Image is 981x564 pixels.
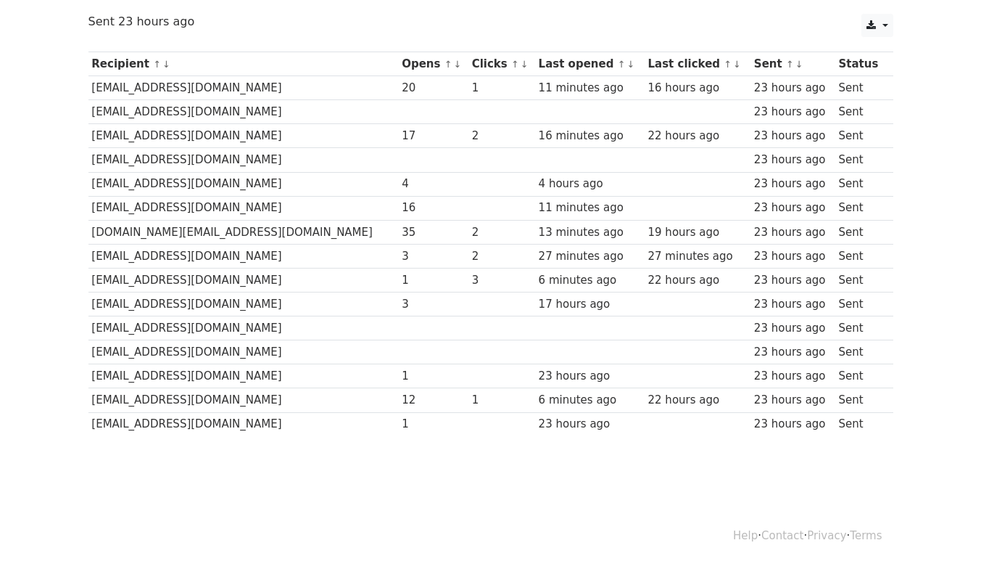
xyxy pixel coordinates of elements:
[645,52,750,76] th: Last clicked
[908,494,981,564] iframe: Chat Widget
[835,148,885,172] td: Sent
[835,412,885,436] td: Sent
[835,196,885,220] td: Sent
[402,80,465,97] div: 20
[88,364,399,388] td: [EMAIL_ADDRESS][DOMAIN_NAME]
[402,128,465,144] div: 17
[626,59,634,70] a: ↓
[724,59,732,70] a: ↑
[835,124,885,148] td: Sent
[835,76,885,100] td: Sent
[88,124,399,148] td: [EMAIL_ADDRESS][DOMAIN_NAME]
[539,80,641,97] div: 11 minutes ago
[754,80,832,97] div: 23 hours ago
[754,368,832,385] div: 23 hours ago
[472,392,531,409] div: 1
[835,388,885,412] td: Sent
[835,340,885,364] td: Sent
[648,80,748,97] div: 16 hours ago
[807,529,846,542] a: Privacy
[539,248,641,265] div: 27 minutes ago
[444,59,452,70] a: ↑
[153,59,161,70] a: ↑
[835,268,885,292] td: Sent
[402,272,465,289] div: 1
[88,14,893,29] p: Sent 23 hours ago
[402,296,465,313] div: 3
[539,392,641,409] div: 6 minutes ago
[472,224,531,241] div: 2
[402,416,465,433] div: 1
[539,416,641,433] div: 23 hours ago
[835,52,885,76] th: Status
[88,172,399,196] td: [EMAIL_ADDRESS][DOMAIN_NAME]
[754,416,832,433] div: 23 hours ago
[835,172,885,196] td: Sent
[402,248,465,265] div: 3
[733,59,741,70] a: ↓
[754,200,832,216] div: 23 hours ago
[754,176,832,192] div: 23 hours ago
[733,529,758,542] a: Help
[511,59,519,70] a: ↑
[521,59,529,70] a: ↓
[402,200,465,216] div: 16
[754,344,832,361] div: 23 hours ago
[835,293,885,316] td: Sent
[472,128,531,144] div: 2
[88,100,399,124] td: [EMAIL_ADDRESS][DOMAIN_NAME]
[539,272,641,289] div: 6 minutes ago
[786,59,794,70] a: ↑
[88,76,399,100] td: [EMAIL_ADDRESS][DOMAIN_NAME]
[754,128,832,144] div: 23 hours ago
[402,176,465,192] div: 4
[539,128,641,144] div: 16 minutes ago
[835,244,885,268] td: Sent
[88,316,399,340] td: [EMAIL_ADDRESS][DOMAIN_NAME]
[648,224,748,241] div: 19 hours ago
[88,293,399,316] td: [EMAIL_ADDRESS][DOMAIN_NAME]
[648,392,748,409] div: 22 hours ago
[402,368,465,385] div: 1
[795,59,803,70] a: ↓
[468,52,535,76] th: Clicks
[761,529,803,542] a: Contact
[754,248,832,265] div: 23 hours ago
[88,220,399,244] td: [DOMAIN_NAME][EMAIL_ADDRESS][DOMAIN_NAME]
[402,224,465,241] div: 35
[88,52,399,76] th: Recipient
[754,104,832,120] div: 23 hours ago
[835,220,885,244] td: Sent
[88,148,399,172] td: [EMAIL_ADDRESS][DOMAIN_NAME]
[754,224,832,241] div: 23 hours ago
[88,196,399,220] td: [EMAIL_ADDRESS][DOMAIN_NAME]
[88,340,399,364] td: [EMAIL_ADDRESS][DOMAIN_NAME]
[754,272,832,289] div: 23 hours ago
[472,80,531,97] div: 1
[835,364,885,388] td: Sent
[754,296,832,313] div: 23 hours ago
[539,176,641,192] div: 4 hours ago
[453,59,461,70] a: ↓
[750,52,835,76] th: Sent
[850,529,882,542] a: Terms
[754,392,832,409] div: 23 hours ago
[162,59,170,70] a: ↓
[539,200,641,216] div: 11 minutes ago
[539,296,641,313] div: 17 hours ago
[472,248,531,265] div: 2
[539,224,641,241] div: 13 minutes ago
[88,244,399,268] td: [EMAIL_ADDRESS][DOMAIN_NAME]
[648,128,748,144] div: 22 hours ago
[835,316,885,340] td: Sent
[472,272,531,289] div: 3
[88,268,399,292] td: [EMAIL_ADDRESS][DOMAIN_NAME]
[535,52,645,76] th: Last opened
[648,248,748,265] div: 27 minutes ago
[539,368,641,385] div: 23 hours ago
[835,100,885,124] td: Sent
[398,52,468,76] th: Opens
[618,59,626,70] a: ↑
[754,320,832,337] div: 23 hours ago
